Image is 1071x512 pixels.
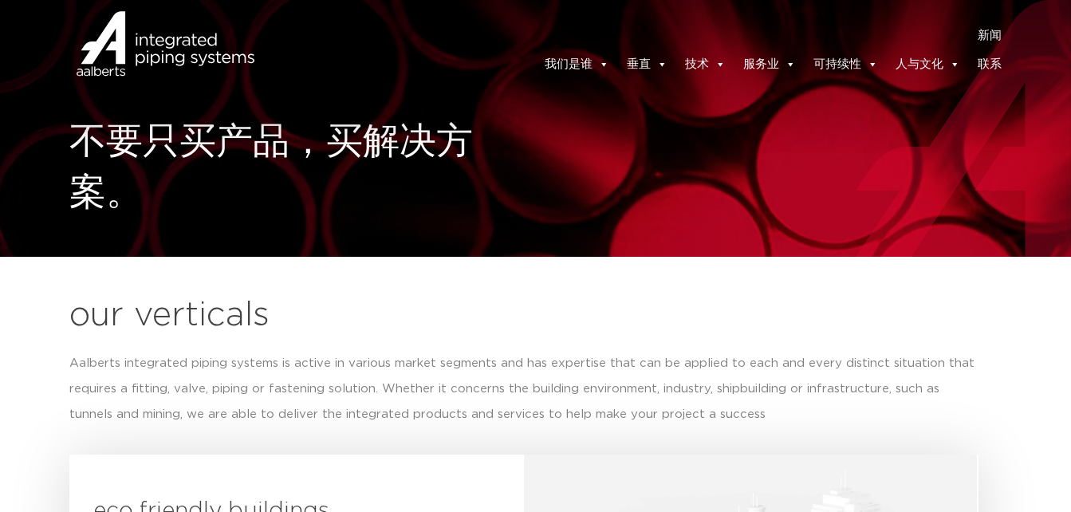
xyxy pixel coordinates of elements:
[278,23,1002,49] nav: 菜单
[743,49,796,81] a: 服务业
[545,58,593,70] font: 我们是谁
[685,58,709,70] font: 技术
[978,23,1002,49] a: 新闻
[896,58,943,70] font: 人与文化
[743,58,779,70] font: 服务业
[69,351,979,427] p: Aalberts integrated piping systems is active in various market segments and has expertise that ca...
[627,49,667,81] a: 垂直
[69,297,979,335] h2: our verticals
[813,49,878,81] a: 可持续性
[627,58,651,70] font: 垂直
[685,49,726,81] a: 技术
[69,117,528,219] h1: 不要只买产品，买解决方案。
[896,49,960,81] a: 人与文化
[813,58,861,70] font: 可持续性
[545,49,609,81] a: 我们是谁
[978,49,1002,81] a: 联系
